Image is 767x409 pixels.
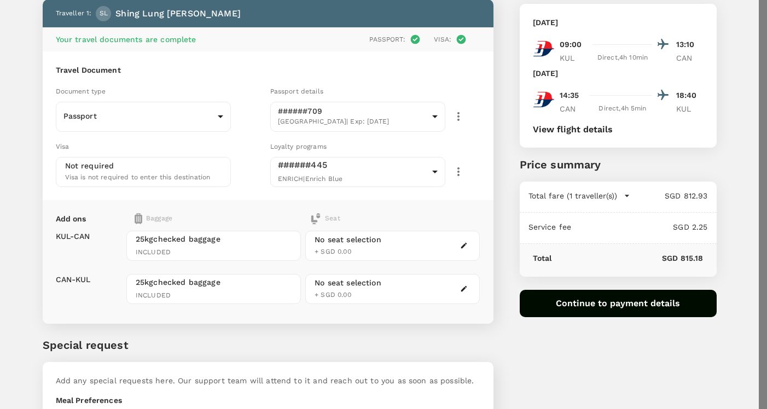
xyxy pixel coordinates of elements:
div: Seat [310,213,340,224]
p: 14:35 [560,90,579,101]
p: SGD 815.18 [551,253,703,264]
p: Special request [43,337,493,353]
p: CAN [560,103,587,114]
span: INCLUDED [136,290,292,301]
span: 25kg checked baggage [136,277,292,288]
div: No seat selection [315,277,381,289]
p: SGD 2.25 [571,221,707,232]
p: KUL - CAN [56,231,90,242]
span: Passport details [270,87,323,95]
span: SL [100,8,108,19]
span: Visa is not required to enter this destination [65,173,211,181]
div: Direct , 4h 5min [594,103,652,114]
span: Visa [56,143,69,150]
h6: Travel Document [56,65,480,77]
p: 18:40 [676,90,704,101]
p: 09:00 [560,39,582,50]
p: CAN - KUL [56,274,91,285]
div: Direct , 4h 10min [594,52,652,63]
span: 25kg checked baggage [136,233,292,244]
span: Document type [56,87,106,95]
p: Not required [65,160,114,171]
span: Your travel documents are complete [56,35,196,44]
span: INCLUDED [136,247,292,258]
p: Service fee [528,221,572,232]
p: ######709 [278,106,428,116]
span: + SGD 0.00 [315,291,351,299]
img: baggage-icon [310,213,321,224]
button: View flight details [533,125,613,135]
p: Passport : [369,34,405,44]
p: Total fare (1 traveller(s)) [528,190,617,201]
p: Add ons [56,213,86,224]
span: Loyalty programs [270,143,327,150]
span: ENRICH | Enrich Blue [278,175,343,183]
img: MH [533,38,555,60]
div: No seat selection [315,234,381,246]
p: Total [533,253,552,264]
p: [DATE] [533,68,559,79]
p: CAN [676,52,704,63]
span: + SGD 0.00 [315,248,351,255]
p: 13:10 [676,39,704,50]
p: Meal Preferences [56,395,480,406]
p: SGD 812.93 [630,190,708,201]
div: Baggage [135,213,262,224]
p: [DATE] [533,17,559,28]
p: Shing Lung [PERSON_NAME] [115,7,241,20]
p: Traveller 1 : [56,8,92,19]
p: Passport [63,110,213,121]
span: [GEOGRAPHIC_DATA] | Exp: [DATE] [278,116,428,127]
img: MH [533,89,555,110]
img: baggage-icon [135,213,142,224]
p: ######445 [278,159,428,172]
p: KUL [560,52,587,63]
p: Visa : [434,34,452,44]
p: KUL [676,103,704,114]
button: Continue to payment details [520,290,717,317]
p: Add any special requests here. Our support team will attend to it and reach out to you as soon as... [56,375,480,386]
p: Price summary [520,156,717,173]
